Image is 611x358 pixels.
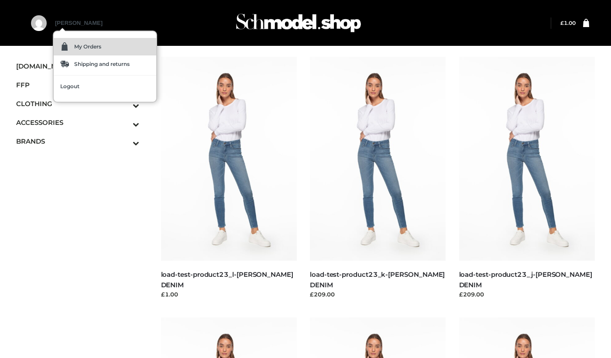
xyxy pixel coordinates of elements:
span: Logout [60,84,79,89]
span: My Orders [74,44,101,49]
a: load-test-product23_j-[PERSON_NAME] DENIM [459,270,592,289]
img: shipping.svg [60,61,69,67]
span: ACCESSORIES [16,117,139,127]
div: £1.00 [161,290,297,299]
button: Toggle Submenu [109,94,139,113]
span: Shipping and returns [74,62,130,67]
span: CLOTHING [16,99,139,109]
a: [DOMAIN_NAME] [16,57,139,76]
a: CLOTHINGToggle Submenu [16,94,139,113]
div: £209.00 [459,290,595,299]
a: BRANDSToggle Submenu [16,132,139,151]
button: Toggle Submenu [109,113,139,132]
a: load-test-product23_l-[PERSON_NAME] DENIM [161,270,293,289]
img: load-test-product23_j-PARKER SMITH DENIM [459,57,595,261]
button: Toggle Submenu [109,132,139,151]
span: [DOMAIN_NAME] [16,61,139,71]
img: Schmodel Admin 964 [233,6,364,40]
bdi: 1.00 [560,20,576,26]
a: [PERSON_NAME] [PERSON_NAME] [55,20,103,58]
a: FFP [16,76,139,94]
div: £209.00 [310,290,446,299]
a: load-test-product23_k-[PERSON_NAME] DENIM [310,270,445,289]
span: FFP [16,80,139,90]
img: load-test-product23_l-PARKER SMITH DENIM [161,57,297,261]
span: £ [560,20,564,26]
a: £1.00 [560,20,576,26]
img: load-test-product23_k-PARKER SMITH DENIM [310,57,446,261]
img: my-order-ico.svg [60,42,69,51]
span: BRANDS [16,136,139,146]
a: ACCESSORIESToggle Submenu [16,113,139,132]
